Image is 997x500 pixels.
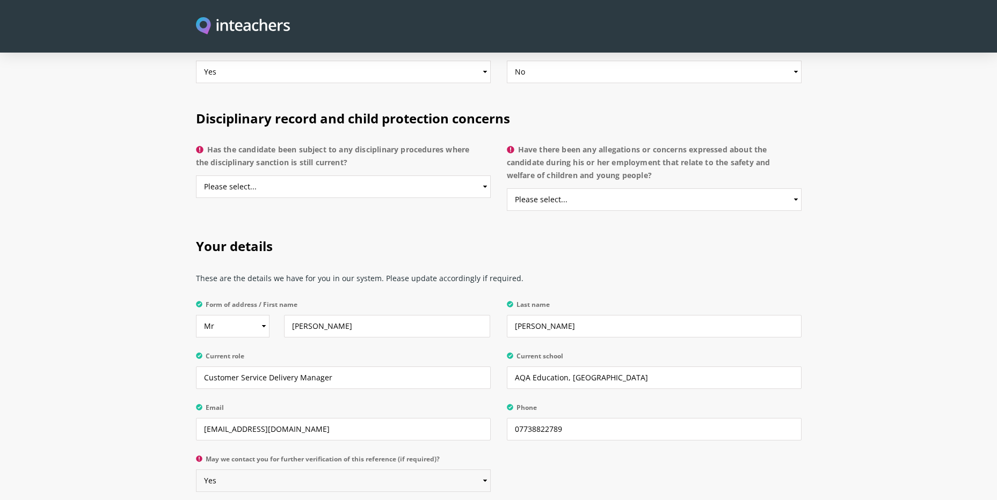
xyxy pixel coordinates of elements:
[196,301,491,315] label: Form of address / First name
[196,17,290,36] a: Visit this site's homepage
[196,455,491,469] label: May we contact you for further verification of this reference (if required)?
[196,267,802,297] p: These are the details we have for you in our system. Please update accordingly if required.
[507,301,802,315] label: Last name
[507,143,802,188] label: Have there been any allegations or concerns expressed about the candidate during his or her emplo...
[507,352,802,366] label: Current school
[196,109,510,127] span: Disciplinary record and child protection concerns
[196,17,290,36] img: Inteachers
[196,352,491,366] label: Current role
[196,143,491,175] label: Has the candidate been subject to any disciplinary procedures where the disciplinary sanction is ...
[507,404,802,418] label: Phone
[196,237,273,255] span: Your details
[196,404,491,418] label: Email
